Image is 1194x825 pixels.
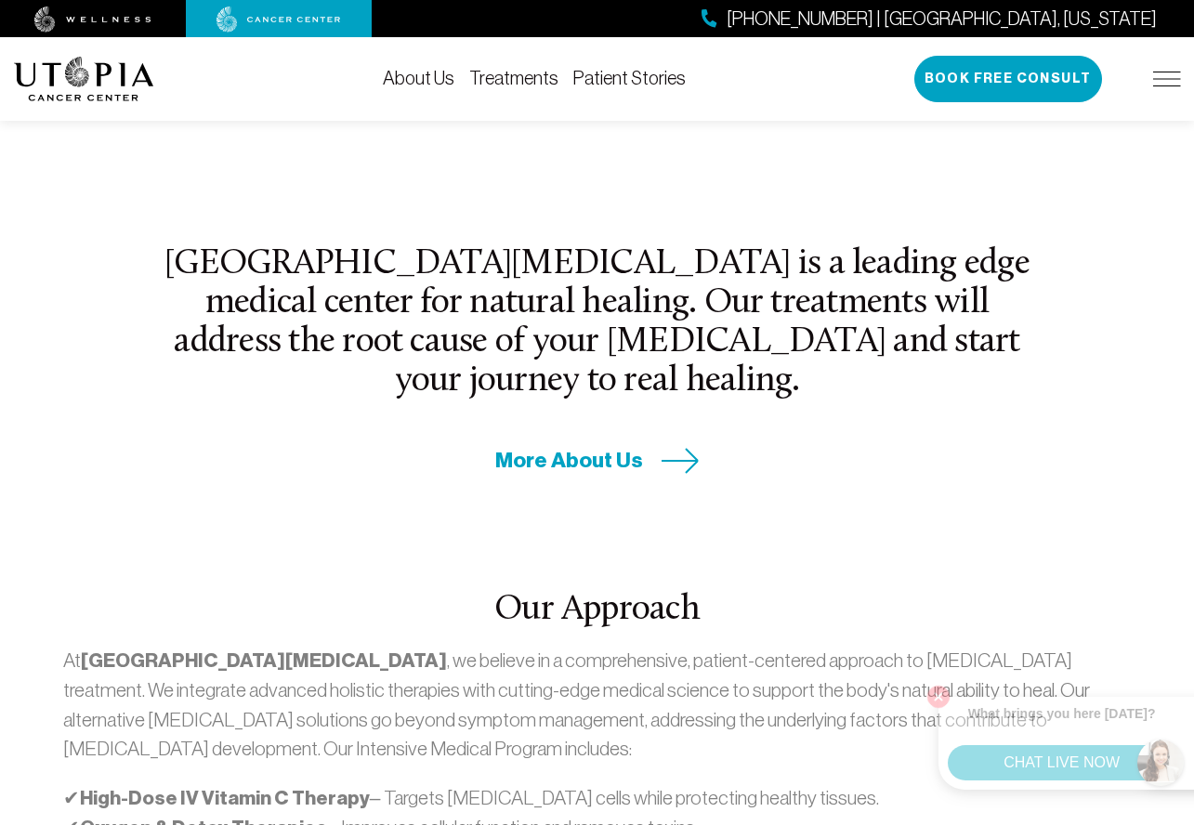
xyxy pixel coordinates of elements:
a: Patient Stories [573,68,686,88]
p: At , we believe in a comprehensive, patient-centered approach to [MEDICAL_DATA] treatment. We int... [63,646,1131,764]
img: logo [14,57,154,101]
span: More About Us [495,446,643,475]
button: Book Free Consult [914,56,1102,102]
span: [PHONE_NUMBER] | [GEOGRAPHIC_DATA], [US_STATE] [727,6,1157,33]
img: cancer center [216,7,341,33]
img: icon-hamburger [1153,72,1181,86]
strong: [GEOGRAPHIC_DATA][MEDICAL_DATA] [81,648,447,673]
a: [PHONE_NUMBER] | [GEOGRAPHIC_DATA], [US_STATE] [702,6,1157,33]
strong: High-Dose IV Vitamin C Therapy [80,786,370,810]
a: About Us [383,68,454,88]
h2: [GEOGRAPHIC_DATA][MEDICAL_DATA] is a leading edge medical center for natural healing. Our treatme... [163,245,1032,402]
a: Treatments [469,68,558,88]
a: More About Us [495,446,700,475]
img: wellness [34,7,151,33]
h2: Our Approach [63,591,1131,630]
